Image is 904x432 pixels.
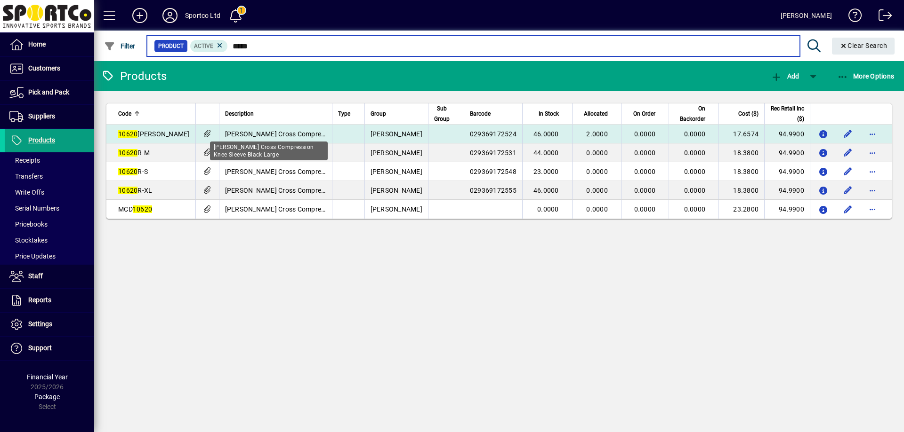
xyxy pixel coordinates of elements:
[225,130,412,138] span: [PERSON_NAME] Cross Compression Knee Sleeve Black Large
[28,40,46,48] span: Home
[764,200,810,219] td: 94.9900
[371,168,422,175] span: [PERSON_NAME]
[840,126,856,141] button: Edit
[118,168,148,175] span: R-S
[872,2,892,32] a: Logout
[840,145,856,160] button: Edit
[764,162,810,181] td: 94.9900
[225,109,326,119] div: Description
[118,109,190,119] div: Code
[865,126,880,141] button: More options
[101,69,167,84] div: Products
[770,103,804,124] span: Rec Retail Inc ($)
[675,103,714,124] div: On Backorder
[633,109,655,119] span: On Order
[584,109,608,119] span: Allocated
[634,187,656,194] span: 0.0000
[28,136,55,144] span: Products
[684,168,706,175] span: 0.0000
[118,149,137,157] em: 10620
[5,105,94,128] a: Suppliers
[840,183,856,198] button: Edit
[133,205,152,213] em: 10620
[841,2,862,32] a: Knowledge Base
[539,109,559,119] span: In Stock
[533,187,559,194] span: 46.0000
[28,88,69,96] span: Pick and Pack
[470,149,517,157] span: 029369172531
[371,109,386,119] span: Group
[371,109,422,119] div: Group
[839,42,888,49] span: Clear Search
[764,143,810,162] td: 94.9900
[586,149,608,157] span: 0.0000
[470,130,517,138] span: 029369172524
[718,181,764,200] td: 18.3800
[338,109,350,119] span: Type
[5,313,94,336] a: Settings
[738,109,759,119] span: Cost ($)
[5,232,94,248] a: Stocktakes
[371,149,422,157] span: [PERSON_NAME]
[34,393,60,401] span: Package
[5,265,94,288] a: Staff
[865,164,880,179] button: More options
[338,109,359,119] div: Type
[194,43,213,49] span: Active
[771,72,799,80] span: Add
[225,109,254,119] span: Description
[5,200,94,216] a: Serial Numbers
[158,41,184,51] span: Product
[118,205,152,213] span: MCD
[684,205,706,213] span: 0.0000
[684,149,706,157] span: 0.0000
[9,204,59,212] span: Serial Numbers
[470,109,491,119] span: Barcode
[470,187,517,194] span: 029369172555
[684,187,706,194] span: 0.0000
[533,168,559,175] span: 23.0000
[185,8,220,23] div: Sportco Ltd
[9,189,44,196] span: Write Offs
[125,7,155,24] button: Add
[371,205,422,213] span: [PERSON_NAME]
[9,220,48,228] span: Pricebooks
[225,187,418,194] span: [PERSON_NAME] Cross Compression Knee Sleeve Black X-Large
[586,187,608,194] span: 0.0000
[210,141,328,160] div: [PERSON_NAME] Cross Compression Knee Sleeve Black Large
[28,344,52,352] span: Support
[586,130,608,138] span: 2.0000
[155,7,185,24] button: Profile
[5,33,94,56] a: Home
[225,168,411,175] span: [PERSON_NAME] Cross Compression Knee Sleeve Black Small
[28,64,60,72] span: Customers
[28,320,52,328] span: Settings
[837,72,895,80] span: More Options
[634,168,656,175] span: 0.0000
[865,145,880,160] button: More options
[533,130,559,138] span: 46.0000
[371,187,422,194] span: [PERSON_NAME]
[840,202,856,217] button: Edit
[470,168,517,175] span: 029369172548
[865,202,880,217] button: More options
[675,103,705,124] span: On Backorder
[118,187,137,194] em: 10620
[118,109,131,119] span: Code
[5,337,94,360] a: Support
[5,248,94,264] a: Price Updates
[865,183,880,198] button: More options
[9,236,48,244] span: Stocktakes
[781,8,832,23] div: [PERSON_NAME]
[835,68,897,85] button: More Options
[190,40,228,52] mat-chip: Activation Status: Active
[684,130,706,138] span: 0.0000
[718,162,764,181] td: 18.3800
[5,216,94,232] a: Pricebooks
[28,112,55,120] span: Suppliers
[118,168,137,175] em: 10620
[768,68,801,85] button: Add
[225,205,393,213] span: [PERSON_NAME] Cross Compression Knee Sleeve Black
[102,38,138,55] button: Filter
[718,143,764,162] td: 18.3800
